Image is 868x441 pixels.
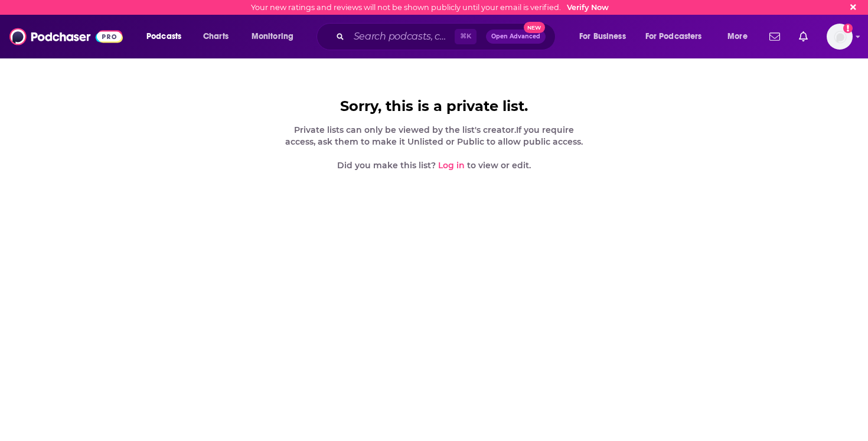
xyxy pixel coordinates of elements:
[203,28,229,45] span: Charts
[283,124,585,171] div: Private lists can only be viewed by the list's creator. If you require access, ask them to make i...
[765,27,785,47] a: Show notifications dropdown
[524,22,545,33] span: New
[571,27,641,46] button: open menu
[195,27,236,46] a: Charts
[491,34,540,40] span: Open Advanced
[328,23,567,50] div: Search podcasts, credits, & more...
[645,28,702,45] span: For Podcasters
[252,28,293,45] span: Monitoring
[349,27,455,46] input: Search podcasts, credits, & more...
[486,30,546,44] button: Open AdvancedNew
[579,28,626,45] span: For Business
[146,28,181,45] span: Podcasts
[251,3,609,12] div: Your new ratings and reviews will not be shown publicly until your email is verified.
[827,24,853,50] img: User Profile
[567,3,609,12] a: Verify Now
[827,24,853,50] button: Show profile menu
[438,160,465,171] a: Log in
[827,24,853,50] span: Logged in as vcomella
[727,28,748,45] span: More
[794,27,812,47] a: Show notifications dropdown
[843,24,853,33] svg: Email not verified
[138,27,197,46] button: open menu
[719,27,762,46] button: open menu
[243,27,309,46] button: open menu
[9,25,123,48] img: Podchaser - Follow, Share and Rate Podcasts
[455,29,477,44] span: ⌘ K
[283,98,585,115] div: Sorry, this is a private list.
[638,27,719,46] button: open menu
